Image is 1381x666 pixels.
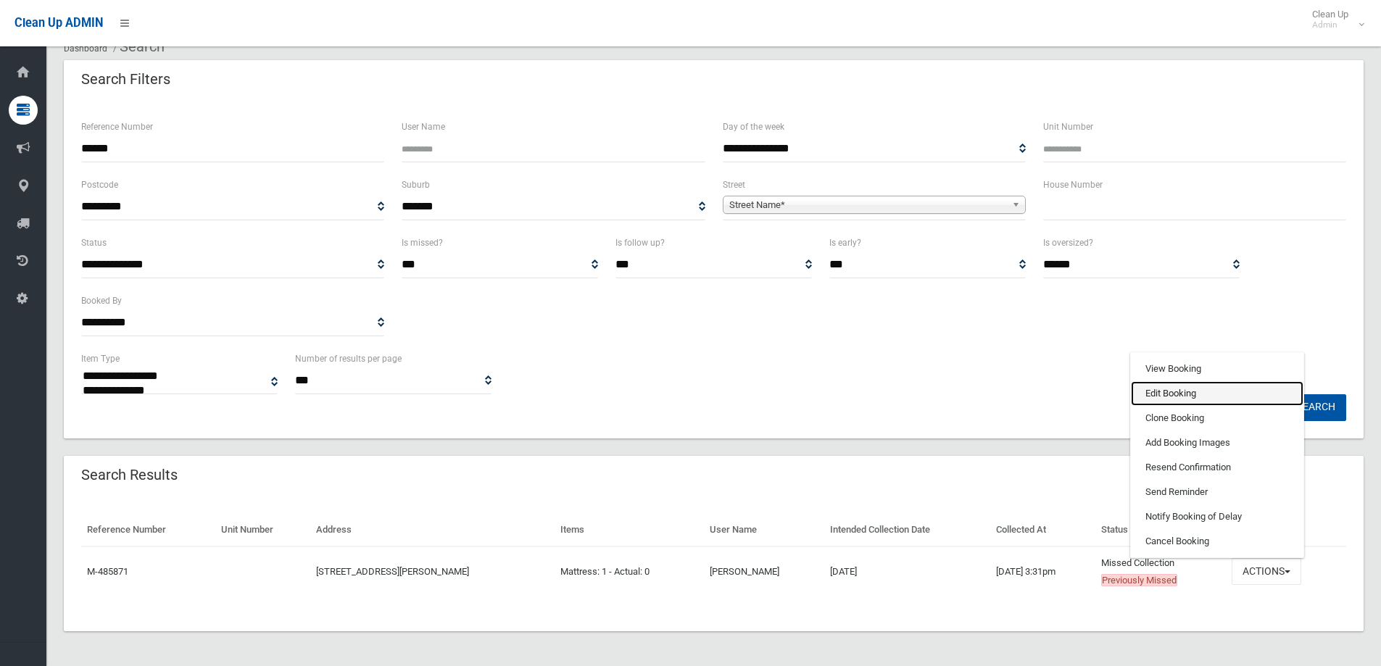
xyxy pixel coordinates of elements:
th: Reference Number [81,514,215,546]
label: Booked By [81,293,122,309]
header: Search Filters [64,65,188,93]
a: Add Booking Images [1131,430,1303,455]
span: Previously Missed [1101,574,1177,586]
small: Admin [1312,20,1348,30]
li: Search [109,33,165,60]
label: Number of results per page [295,351,402,367]
th: Address [310,514,555,546]
span: Clean Up ADMIN [14,16,103,30]
a: Cancel Booking [1131,529,1303,554]
a: Dashboard [64,43,107,54]
label: Reference Number [81,119,153,135]
span: Street Name* [729,196,1006,214]
label: Postcode [81,177,118,193]
label: Is oversized? [1043,235,1093,251]
a: Notify Booking of Delay [1131,504,1303,529]
th: Status [1095,514,1226,546]
button: Search [1286,394,1346,421]
a: Send Reminder [1131,480,1303,504]
label: Is missed? [402,235,443,251]
th: User Name [704,514,824,546]
td: [DATE] 3:31pm [990,546,1095,596]
label: Status [81,235,107,251]
a: Resend Confirmation [1131,455,1303,480]
td: [PERSON_NAME] [704,546,824,596]
a: M-485871 [87,566,128,577]
a: Edit Booking [1131,381,1303,406]
a: View Booking [1131,357,1303,381]
td: Missed Collection [1095,546,1226,596]
label: Is follow up? [615,235,665,251]
label: Street [723,177,745,193]
th: Intended Collection Date [824,514,990,546]
th: Collected At [990,514,1095,546]
td: Mattress: 1 - Actual: 0 [555,546,704,596]
label: Unit Number [1043,119,1093,135]
span: Clean Up [1305,9,1363,30]
button: Actions [1232,558,1301,585]
th: Items [555,514,704,546]
label: House Number [1043,177,1103,193]
label: Suburb [402,177,430,193]
label: Day of the week [723,119,784,135]
td: [DATE] [824,546,990,596]
label: Is early? [829,235,861,251]
th: Unit Number [215,514,310,546]
label: User Name [402,119,445,135]
label: Item Type [81,351,120,367]
a: Clone Booking [1131,406,1303,430]
header: Search Results [64,461,195,489]
a: [STREET_ADDRESS][PERSON_NAME] [316,566,469,577]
